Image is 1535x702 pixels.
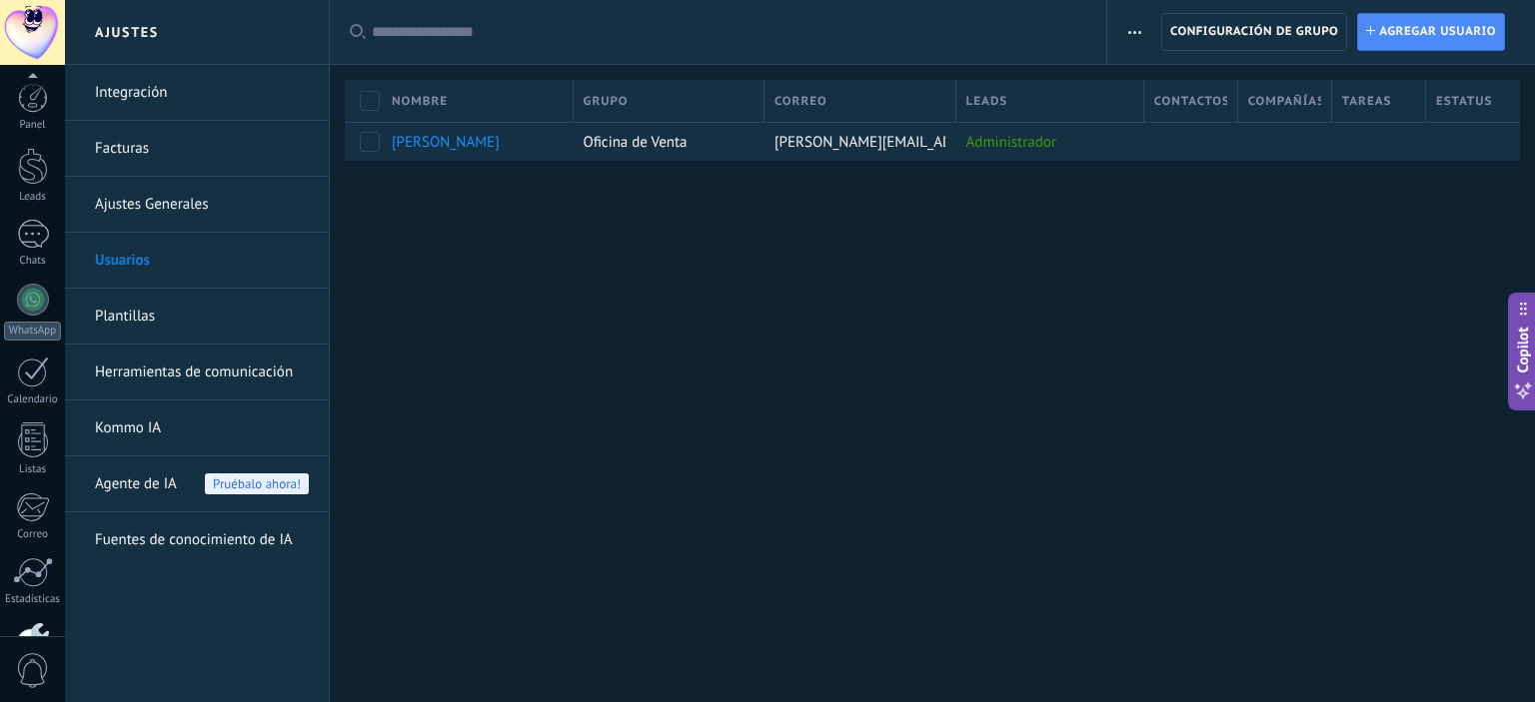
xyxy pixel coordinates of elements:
div: Estadísticas [4,593,62,606]
span: Compañías [1248,92,1321,111]
a: Fuentes de conocimiento de IA [95,512,309,568]
li: Integración [65,65,329,121]
div: Panel [4,119,62,132]
li: Plantillas [65,289,329,345]
span: Agregar usuario [1379,14,1496,50]
div: Calendario [4,393,62,406]
div: Oficina de Venta [574,123,756,161]
a: Ajustes Generales [95,177,309,233]
span: Agente de IA [95,456,177,512]
a: Facturas [95,121,309,177]
span: Steve Wu [392,133,500,152]
span: Contactos [1154,92,1227,111]
span: Leads [966,92,1008,111]
span: Tareas [1342,92,1392,111]
a: Herramientas de comunicación [95,345,309,400]
span: Correo [774,92,827,111]
li: Kommo IA [65,400,329,456]
div: Leads [4,191,62,204]
span: Configuración de grupo [1170,14,1338,50]
span: Grupo [584,92,629,111]
li: Fuentes de conocimiento de IA [65,512,329,567]
div: Listas [4,463,62,476]
li: Usuarios [65,233,329,289]
span: Copilot [1513,327,1533,372]
a: Kommo IA [95,400,309,456]
a: Usuarios [95,233,309,289]
li: Facturas [65,121,329,177]
li: Ajustes Generales [65,177,329,233]
div: Chats [4,255,62,268]
span: Oficina de Venta [584,133,688,152]
div: Administrador [956,123,1134,161]
span: Estatus [1436,92,1492,111]
div: Correo [4,528,62,541]
div: WhatsApp [4,322,61,341]
span: Nombre [392,92,448,111]
span: [PERSON_NAME][EMAIL_ADDRESS][DOMAIN_NAME] [774,133,1108,152]
li: Agente de IA [65,456,329,512]
button: Más [1120,13,1149,51]
a: Agregar usuario [1357,13,1505,51]
li: Herramientas de comunicación [65,345,329,400]
span: Pruébalo ahora! [205,473,309,494]
a: Integración [95,65,309,121]
a: Agente de IAPruébalo ahora! [95,456,309,512]
a: Plantillas [95,289,309,345]
button: Configuración de grupo [1161,13,1347,51]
